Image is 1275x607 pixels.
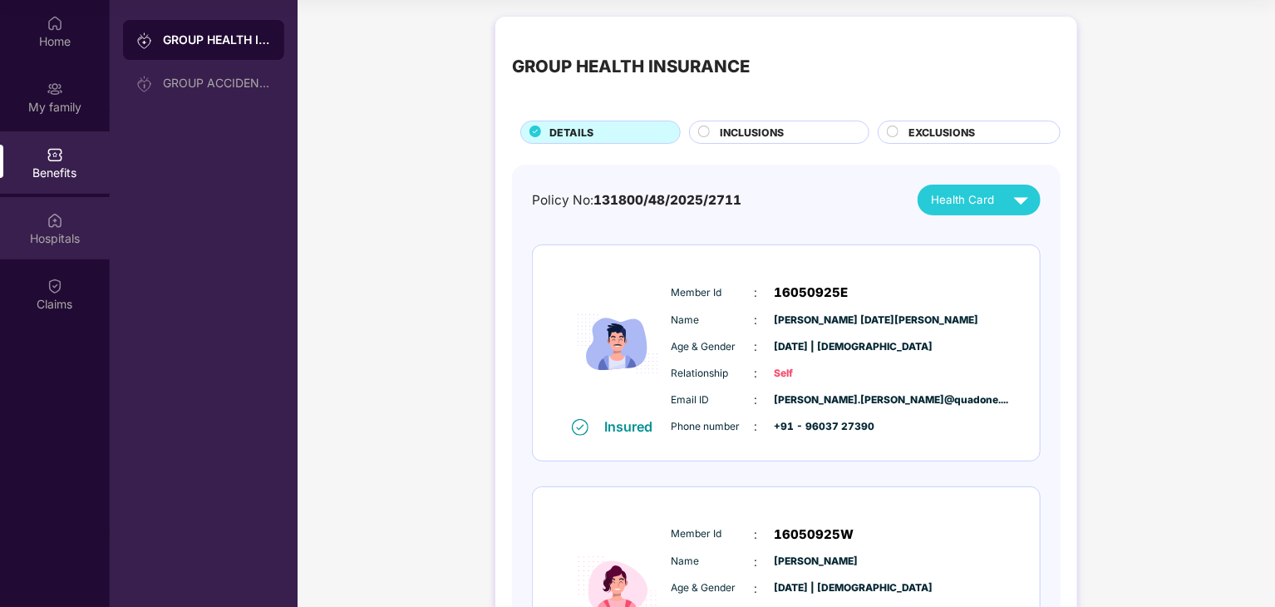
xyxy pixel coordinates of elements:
span: Name [672,554,755,570]
img: svg+xml;base64,PHN2ZyB3aWR0aD0iMjAiIGhlaWdodD0iMjAiIHZpZXdCb3g9IjAgMCAyMCAyMCIgZmlsbD0ibm9uZSIgeG... [136,32,153,49]
div: Insured [605,418,663,435]
div: GROUP ACCIDENTAL INSURANCE [163,76,271,90]
img: svg+xml;base64,PHN2ZyBpZD0iSG9zcGl0YWxzIiB4bWxucz0iaHR0cDovL3d3dy53My5vcmcvMjAwMC9zdmciIHdpZHRoPS... [47,212,63,229]
span: [DATE] | [DEMOGRAPHIC_DATA] [775,580,858,596]
img: icon [568,270,667,417]
span: : [755,311,758,329]
span: : [755,284,758,302]
img: svg+xml;base64,PHN2ZyB3aWR0aD0iMjAiIGhlaWdodD0iMjAiIHZpZXdCb3g9IjAgMCAyMCAyMCIgZmlsbD0ibm9uZSIgeG... [47,81,63,97]
span: +91 - 96037 27390 [775,419,858,435]
span: [PERSON_NAME].[PERSON_NAME]@quadone.... [775,392,858,408]
span: : [755,391,758,409]
span: Age & Gender [672,339,755,355]
span: 131800/48/2025/2711 [593,192,741,208]
span: : [755,417,758,436]
span: Member Id [672,285,755,301]
div: Policy No: [532,190,741,210]
span: Self [775,366,858,382]
img: svg+xml;base64,PHN2ZyB4bWxucz0iaHR0cDovL3d3dy53My5vcmcvMjAwMC9zdmciIHdpZHRoPSIxNiIgaGVpZ2h0PSIxNi... [572,419,588,436]
span: [DATE] | [DEMOGRAPHIC_DATA] [775,339,858,355]
img: svg+xml;base64,PHN2ZyBpZD0iQ2xhaW0iIHhtbG5zPSJodHRwOi8vd3d3LnczLm9yZy8yMDAwL3N2ZyIgd2lkdGg9IjIwIi... [47,278,63,294]
span: : [755,364,758,382]
span: Name [672,313,755,328]
span: Health Card [931,191,994,209]
img: svg+xml;base64,PHN2ZyBpZD0iQmVuZWZpdHMiIHhtbG5zPSJodHRwOi8vd3d3LnczLm9yZy8yMDAwL3N2ZyIgd2lkdGg9Ij... [47,146,63,163]
span: Age & Gender [672,580,755,596]
img: svg+xml;base64,PHN2ZyBpZD0iSG9tZSIgeG1sbnM9Imh0dHA6Ly93d3cudzMub3JnLzIwMDAvc3ZnIiB3aWR0aD0iMjAiIG... [47,15,63,32]
span: 16050925E [775,283,849,303]
span: : [755,526,758,544]
button: Health Card [918,185,1041,215]
span: Relationship [672,366,755,382]
span: : [755,553,758,571]
span: [PERSON_NAME] [775,554,858,570]
span: Phone number [672,419,755,435]
span: [PERSON_NAME] [DATE][PERSON_NAME] [775,313,858,328]
img: svg+xml;base64,PHN2ZyB4bWxucz0iaHR0cDovL3d3dy53My5vcmcvMjAwMC9zdmciIHZpZXdCb3g9IjAgMCAyNCAyNCIgd2... [1007,185,1036,215]
span: Email ID [672,392,755,408]
span: DETAILS [549,125,593,141]
div: GROUP HEALTH INSURANCE [163,32,271,48]
span: : [755,338,758,356]
span: Member Id [672,526,755,542]
span: 16050925W [775,525,854,545]
div: GROUP HEALTH INSURANCE [512,53,750,80]
span: INCLUSIONS [720,125,784,141]
span: EXCLUSIONS [908,125,975,141]
img: svg+xml;base64,PHN2ZyB3aWR0aD0iMjAiIGhlaWdodD0iMjAiIHZpZXdCb3g9IjAgMCAyMCAyMCIgZmlsbD0ibm9uZSIgeG... [136,76,153,92]
span: : [755,580,758,598]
